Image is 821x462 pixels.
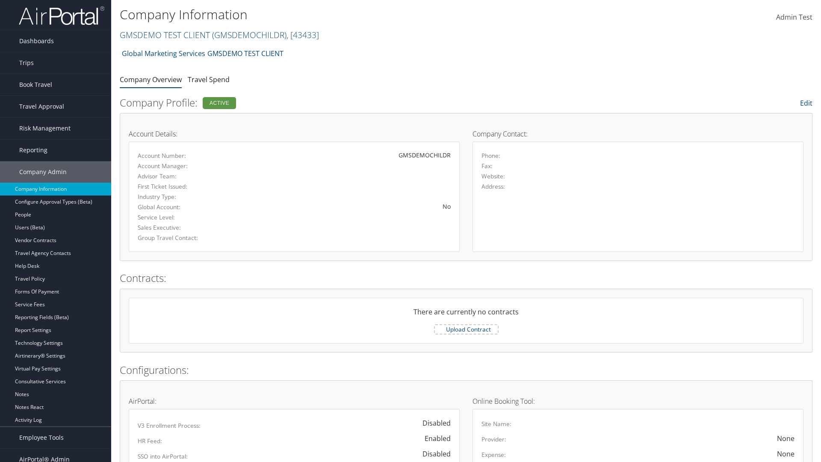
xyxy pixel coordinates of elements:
[138,234,233,242] label: Group Travel Contact:
[120,271,812,285] h2: Contracts:
[481,172,505,181] label: Website:
[481,435,506,444] label: Provider:
[19,161,67,183] span: Company Admin
[120,29,319,41] a: GMSDEMO TEST CLIENT
[120,6,582,24] h1: Company Information
[19,427,64,448] span: Employee Tools
[138,452,188,461] label: SSO into AirPortal:
[416,433,451,444] div: Enabled
[19,118,71,139] span: Risk Management
[138,192,233,201] label: Industry Type:
[138,172,233,181] label: Advisor Team:
[138,213,233,222] label: Service Level:
[138,223,233,232] label: Sales Executive:
[777,449,794,459] div: None
[286,29,319,41] span: , [ 43433 ]
[414,418,451,428] div: Disabled
[776,12,812,22] span: Admin Test
[481,450,506,459] label: Expense:
[138,151,233,160] label: Account Number:
[246,151,451,160] div: GMSDEMOCHILDR
[129,130,460,137] h4: Account Details:
[776,4,812,31] a: Admin Test
[188,75,230,84] a: Travel Spend
[129,307,803,324] div: There are currently no contracts
[481,151,500,160] label: Phone:
[212,29,286,41] span: ( GMSDEMOCHILDR )
[19,139,47,161] span: Reporting
[138,421,201,430] label: V3 Enrollment Process:
[414,449,451,459] div: Disabled
[19,52,34,74] span: Trips
[800,98,812,108] a: Edit
[138,162,233,170] label: Account Manager:
[122,45,205,62] a: Global Marketing Services
[481,420,511,428] label: Site Name:
[138,203,233,211] label: Global Account:
[19,6,104,26] img: airportal-logo.png
[19,96,64,117] span: Travel Approval
[473,398,803,405] h4: Online Booking Tool:
[19,74,52,95] span: Book Travel
[481,182,505,191] label: Address:
[777,433,794,444] div: None
[138,437,162,445] label: HR Feed:
[207,45,284,62] a: GMSDEMO TEST CLIENT
[19,30,54,52] span: Dashboards
[481,162,493,170] label: Fax:
[203,97,236,109] div: Active
[129,398,460,405] h4: AirPortal:
[473,130,803,137] h4: Company Contact:
[120,95,577,110] h2: Company Profile:
[435,325,498,334] label: Upload Contract
[120,75,182,84] a: Company Overview
[246,202,451,211] div: No
[138,182,233,191] label: First Ticket Issued:
[120,363,812,377] h2: Configurations:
